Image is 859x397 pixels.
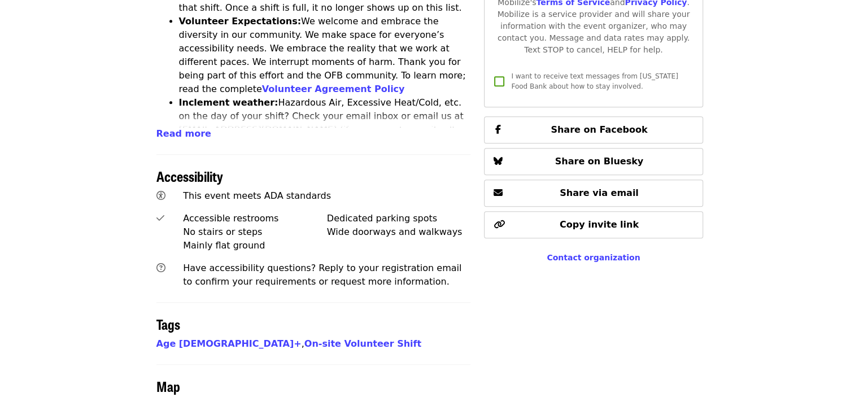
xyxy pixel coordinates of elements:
[179,16,302,27] strong: Volunteer Expectations:
[560,219,639,230] span: Copy invite link
[183,190,331,201] span: This event meets ADA standards
[484,148,703,175] button: Share on Bluesky
[156,127,211,141] button: Read more
[484,180,703,207] button: Share via email
[484,211,703,238] button: Copy invite link
[156,338,304,349] span: ,
[156,314,180,334] span: Tags
[179,96,471,164] li: Hazardous Air, Excessive Heat/Cold, etc. on the day of your shift? Check your email inbox or emai...
[183,225,327,239] div: No stairs or steps
[183,239,327,252] div: Mainly flat ground
[327,212,471,225] div: Dedicated parking spots
[304,338,421,349] a: On-site Volunteer Shift
[156,263,165,273] i: question-circle icon
[327,225,471,239] div: Wide doorways and walkways
[156,213,164,224] i: check icon
[156,190,165,201] i: universal-access icon
[156,166,223,186] span: Accessibility
[156,376,180,396] span: Map
[547,253,640,262] a: Contact organization
[183,263,461,287] span: Have accessibility questions? Reply to your registration email to confirm your requirements or re...
[156,128,211,139] span: Read more
[179,15,471,96] li: We welcome and embrace the diversity in our community. We make space for everyone’s accessibility...
[511,72,678,90] span: I want to receive text messages from [US_STATE] Food Bank about how to stay involved.
[179,97,278,108] strong: Inclement weather:
[484,116,703,143] button: Share on Facebook
[262,84,405,94] a: Volunteer Agreement Policy
[555,156,644,167] span: Share on Bluesky
[183,212,327,225] div: Accessible restrooms
[551,124,647,135] span: Share on Facebook
[560,187,639,198] span: Share via email
[156,338,302,349] a: Age [DEMOGRAPHIC_DATA]+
